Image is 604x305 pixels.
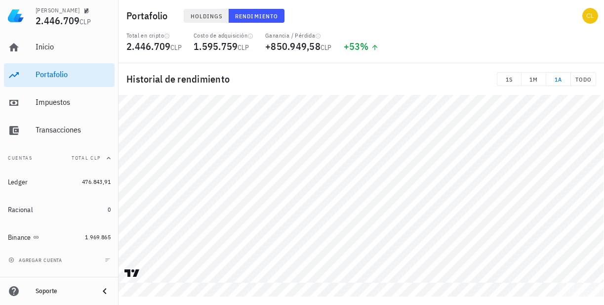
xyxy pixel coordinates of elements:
[170,43,182,52] span: CLP
[4,91,115,115] a: Impuestos
[360,40,368,53] span: %
[194,32,253,40] div: Costo de adquisición
[4,119,115,142] a: Transacciones
[126,40,170,53] span: 2.446.709
[36,6,80,14] div: [PERSON_NAME]
[123,268,141,278] a: Charting by TradingView
[321,43,332,52] span: CLP
[36,97,111,107] div: Impuestos
[36,42,111,51] div: Inicio
[238,43,249,52] span: CLP
[4,225,115,249] a: Binance 1.969.865
[8,8,24,24] img: LedgiFi
[4,170,115,194] a: Ledger 476.843,91
[8,233,31,242] div: Binance
[497,72,522,86] button: 1S
[265,32,332,40] div: Ganancia / Pérdida
[36,14,80,27] span: 2.446.709
[126,32,182,40] div: Total en cripto
[36,70,111,79] div: Portafolio
[8,178,28,186] div: Ledger
[229,9,284,23] button: Rendimiento
[119,63,604,95] div: Historial de rendimiento
[72,155,101,161] span: Total CLP
[108,206,111,213] span: 0
[550,76,566,83] span: 1A
[525,76,542,83] span: 1M
[80,17,91,26] span: CLP
[82,178,111,185] span: 476.843,91
[582,8,598,24] div: avatar
[235,12,278,20] span: Rendimiento
[501,76,517,83] span: 1S
[4,146,115,170] button: CuentasTotal CLP
[571,72,596,86] button: TODO
[265,40,321,53] span: +850.949,58
[190,12,223,20] span: Holdings
[184,9,229,23] button: Holdings
[85,233,111,241] span: 1.969.865
[4,198,115,221] a: Racional 0
[4,63,115,87] a: Portafolio
[194,40,238,53] span: 1.595.759
[126,8,172,24] h1: Portafolio
[36,125,111,134] div: Transacciones
[6,255,67,265] button: agregar cuenta
[8,206,33,214] div: Racional
[546,72,571,86] button: 1A
[344,42,379,51] div: +53
[575,76,592,83] span: TODO
[522,72,546,86] button: 1M
[10,257,62,263] span: agregar cuenta
[36,287,91,295] div: Soporte
[4,36,115,59] a: Inicio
